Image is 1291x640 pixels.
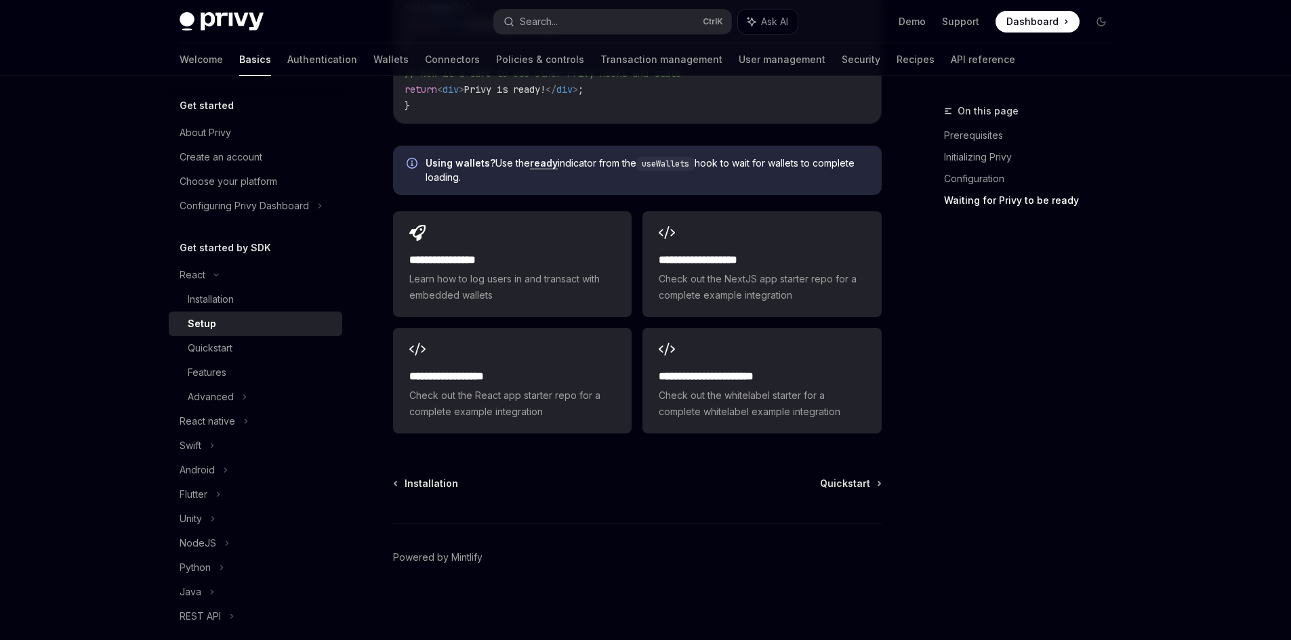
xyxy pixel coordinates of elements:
span: Learn how to log users in and transact with embedded wallets [409,271,615,303]
h5: Get started by SDK [180,240,271,256]
a: Waiting for Privy to be ready [944,190,1123,211]
a: Powered by Mintlify [393,551,483,564]
code: useWallets [636,157,695,171]
span: return [405,83,437,95]
a: API reference [951,43,1015,76]
div: React native [180,413,235,429]
a: **** **** **** *Learn how to log users in and transact with embedded wallets [393,211,632,317]
a: Dashboard [996,11,1080,33]
a: Installation [394,477,458,490]
button: Toggle dark mode [1090,11,1112,33]
span: On this page [958,103,1019,119]
a: Choose your platform [169,169,342,194]
a: Initializing Privy [944,146,1123,168]
a: Prerequisites [944,125,1123,146]
span: < [437,83,443,95]
a: Features [169,360,342,385]
div: Android [180,462,215,478]
div: React [180,267,205,283]
a: Basics [239,43,271,76]
span: Use the indicator from the hook to wait for wallets to complete loading. [426,156,868,184]
a: Transaction management [600,43,722,76]
a: Welcome [180,43,223,76]
div: Quickstart [188,340,232,356]
div: About Privy [180,125,231,141]
span: </ [546,83,556,95]
a: Quickstart [820,477,880,490]
span: ; [578,83,583,95]
div: Swift [180,438,201,454]
div: Configuring Privy Dashboard [180,198,309,214]
div: Unity [180,511,202,527]
span: Privy is ready! [464,83,546,95]
strong: Using wallets? [426,157,495,169]
a: Quickstart [169,336,342,360]
a: **** **** **** ****Check out the NextJS app starter repo for a complete example integration [642,211,881,317]
span: Check out the whitelabel starter for a complete whitelabel example integration [659,387,865,420]
span: Ctrl K [703,16,723,27]
a: Support [942,15,979,28]
div: Features [188,364,226,381]
a: Security [842,43,880,76]
a: Wallets [373,43,409,76]
span: Dashboard [1006,15,1059,28]
svg: Info [407,158,420,171]
a: About Privy [169,121,342,145]
img: dark logo [180,12,264,31]
a: Configuration [944,168,1123,190]
a: Authentication [287,43,357,76]
span: Quickstart [820,477,870,490]
div: REST API [180,608,221,624]
span: > [459,83,464,95]
a: Installation [169,287,342,312]
a: Recipes [897,43,935,76]
div: Java [180,584,201,600]
div: Create an account [180,149,262,165]
a: Demo [899,15,926,28]
a: Connectors [425,43,480,76]
span: div [556,83,573,95]
div: Advanced [188,389,234,405]
a: Setup [169,312,342,336]
div: Search... [520,14,558,30]
div: Setup [188,316,216,332]
div: Choose your platform [180,173,277,190]
span: Installation [405,477,458,490]
span: Check out the React app starter repo for a complete example integration [409,387,615,420]
span: } [405,100,410,112]
span: div [443,83,459,95]
span: Check out the NextJS app starter repo for a complete example integration [659,271,865,303]
button: Ask AI [738,9,798,34]
a: **** **** **** **** ***Check out the whitelabel starter for a complete whitelabel example integra... [642,328,881,433]
a: Policies & controls [496,43,584,76]
button: Search...CtrlK [494,9,731,34]
a: ready [530,157,558,169]
div: NodeJS [180,535,216,551]
a: **** **** **** ***Check out the React app starter repo for a complete example integration [393,328,632,433]
div: Installation [188,291,234,307]
h5: Get started [180,98,234,114]
div: Flutter [180,486,207,503]
span: > [573,83,578,95]
span: Ask AI [761,15,788,28]
div: Python [180,559,211,576]
a: User management [739,43,825,76]
a: Create an account [169,145,342,169]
